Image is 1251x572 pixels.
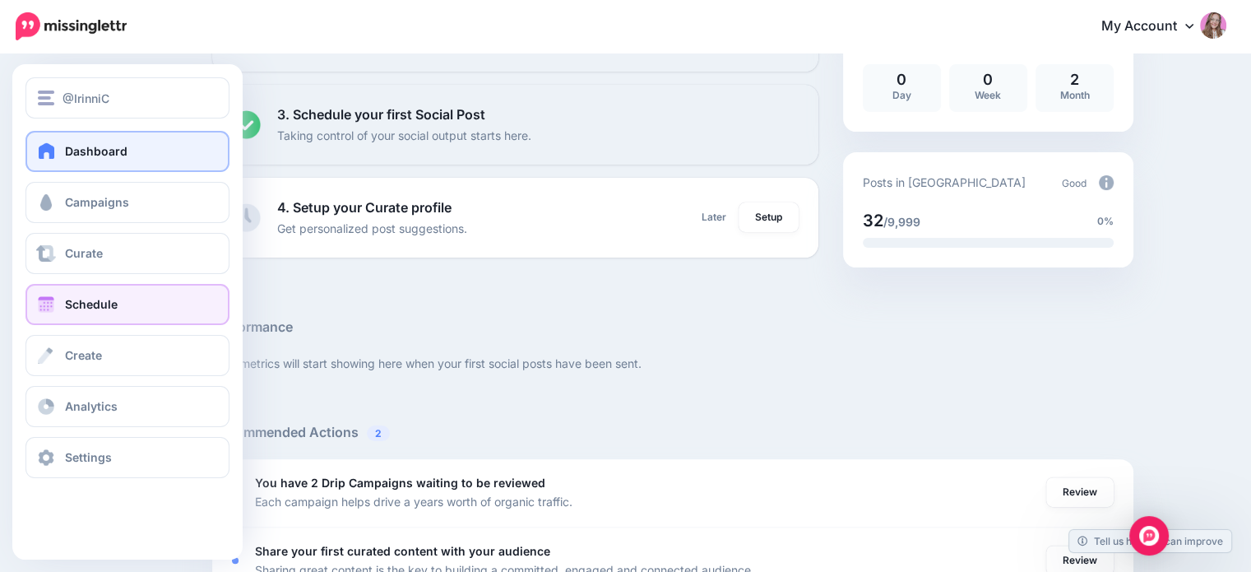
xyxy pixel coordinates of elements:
[25,182,229,223] a: Campaigns
[16,12,127,40] img: Missinglettr
[367,426,390,441] span: 2
[255,492,572,511] p: Each campaign helps drive a years worth of organic traffic.
[65,297,118,311] span: Schedule
[212,354,1133,373] p: Your metrics will start showing here when your first social posts have been sent.
[25,335,229,376] a: Create
[957,72,1019,87] p: 0
[232,203,261,232] img: clock-grey.png
[232,557,239,564] div: <div class='status-dot small red margin-right'></div>Error
[25,131,229,172] a: Dashboard
[871,72,933,87] p: 0
[25,437,229,478] a: Settings
[212,317,1133,337] h5: Performance
[65,144,127,158] span: Dashboard
[255,476,545,490] b: You have 2 Drip Campaigns waiting to be reviewed
[883,215,920,229] span: /9,999
[65,450,112,464] span: Settings
[25,386,229,427] a: Analytics
[65,348,102,362] span: Create
[1059,89,1089,101] span: Month
[277,219,467,238] p: Get personalized post suggestions.
[1044,72,1105,87] p: 2
[277,106,485,123] b: 3. Schedule your first Social Post
[25,77,229,119] button: @IrinniC
[692,202,736,232] a: Later
[892,89,911,101] span: Day
[1099,175,1114,190] img: info-circle-grey.png
[277,199,452,216] b: 4. Setup your Curate profile
[1129,516,1169,556] div: Open Intercom Messenger
[277,126,531,145] p: Taking control of your social output starts here.
[63,89,109,108] span: @IrinniC
[863,173,1026,192] p: Posts in [GEOGRAPHIC_DATA]
[1046,477,1114,507] a: Review
[1069,530,1231,552] a: Tell us how we can improve
[975,89,1001,101] span: Week
[1097,213,1114,230] span: 0%
[25,233,229,274] a: Curate
[65,195,129,209] span: Campaigns
[38,91,54,105] img: menu.png
[739,202,799,232] a: Setup
[212,422,1133,443] h5: Recommended Actions
[65,399,118,413] span: Analytics
[1062,177,1087,189] span: Good
[232,110,261,139] img: checked-circle.png
[255,544,550,558] b: Share your first curated content with your audience
[863,211,883,230] span: 32
[65,246,103,260] span: Curate
[1085,7,1226,47] a: My Account
[25,284,229,325] a: Schedule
